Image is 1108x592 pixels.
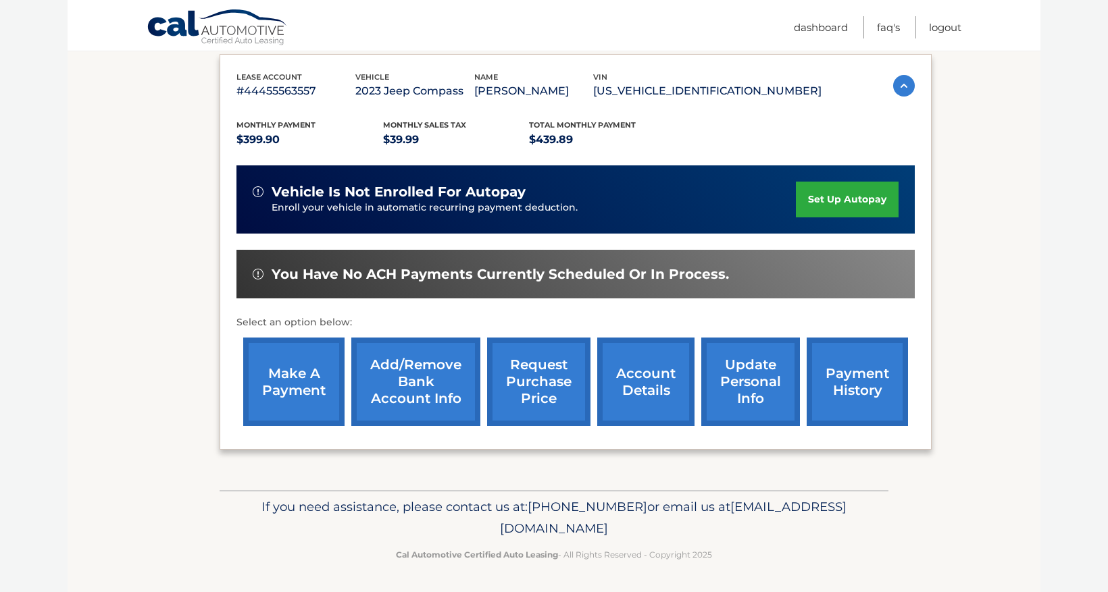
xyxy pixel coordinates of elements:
span: Monthly sales Tax [383,120,466,130]
a: request purchase price [487,338,590,426]
span: [PHONE_NUMBER] [528,499,647,514]
a: make a payment [243,338,345,426]
a: Add/Remove bank account info [351,338,480,426]
span: lease account [236,72,302,82]
p: If you need assistance, please contact us at: or email us at [228,496,880,539]
span: name [474,72,498,82]
p: Select an option below: [236,315,915,331]
span: vehicle is not enrolled for autopay [272,184,526,200]
p: - All Rights Reserved - Copyright 2025 [228,547,880,562]
a: Logout [929,16,961,38]
img: alert-white.svg [253,186,263,197]
a: FAQ's [877,16,900,38]
a: account details [597,338,695,426]
span: vin [593,72,607,82]
p: #44455563557 [236,82,355,101]
p: [US_VEHICLE_IDENTIFICATION_NUMBER] [593,82,822,101]
p: 2023 Jeep Compass [355,82,474,101]
strong: Cal Automotive Certified Auto Leasing [396,549,558,560]
a: payment history [807,338,908,426]
a: set up autopay [796,182,899,217]
span: You have no ACH payments currently scheduled or in process. [272,266,729,283]
p: $39.99 [383,130,530,149]
span: Total Monthly Payment [529,120,636,130]
span: [EMAIL_ADDRESS][DOMAIN_NAME] [500,499,847,536]
img: alert-white.svg [253,269,263,279]
a: Dashboard [794,16,848,38]
a: update personal info [701,338,800,426]
p: Enroll your vehicle in automatic recurring payment deduction. [272,200,796,215]
p: [PERSON_NAME] [474,82,593,101]
p: $399.90 [236,130,383,149]
span: vehicle [355,72,389,82]
a: Cal Automotive [147,9,288,48]
p: $439.89 [529,130,676,149]
span: Monthly Payment [236,120,316,130]
img: accordion-active.svg [893,75,915,97]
